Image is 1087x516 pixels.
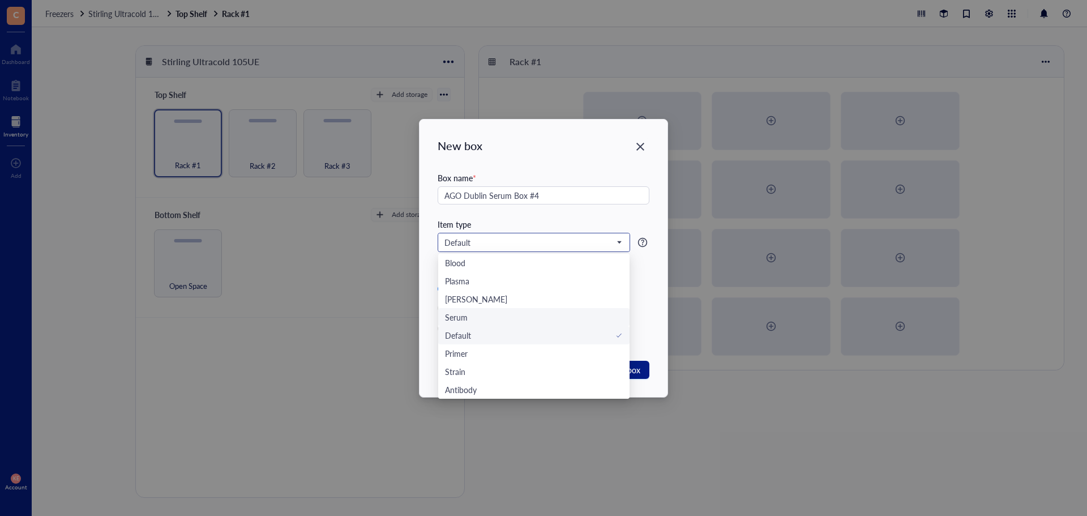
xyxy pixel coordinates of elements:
[444,237,621,248] span: Default
[445,365,465,378] div: Strain
[631,138,649,156] button: Close
[445,275,469,287] div: Plasma
[445,293,507,305] div: [PERSON_NAME]
[438,138,649,153] div: New box
[438,186,649,204] input: e.g. DNA protein
[445,329,471,342] div: Default
[438,172,649,184] div: Box name
[438,266,649,278] div: Dimension (height x width)
[631,140,649,153] span: Close
[445,347,468,360] div: Primer
[445,311,468,323] div: Serum
[445,257,465,269] div: Blood
[445,383,477,396] div: Antibody
[438,218,649,231] div: Item type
